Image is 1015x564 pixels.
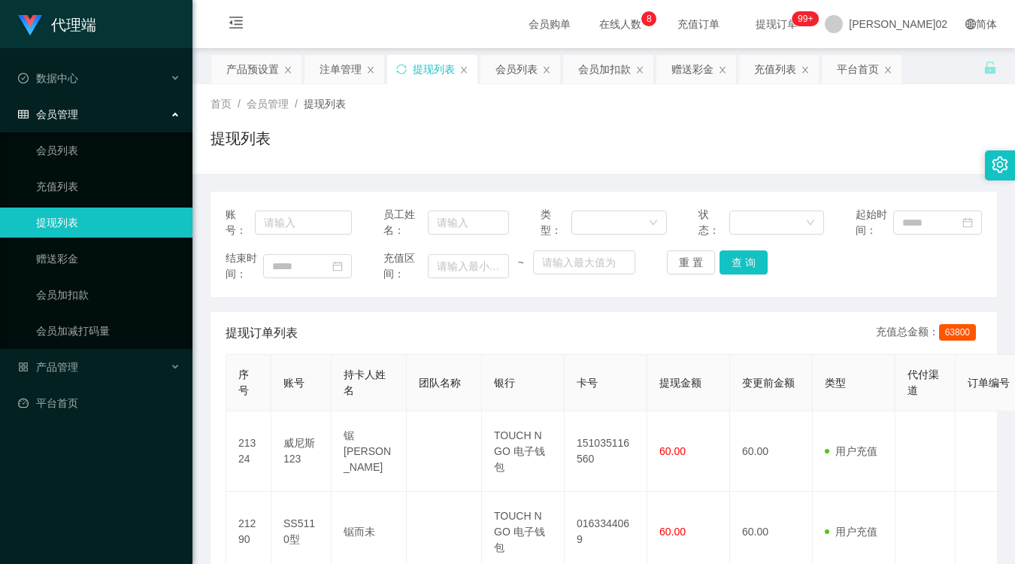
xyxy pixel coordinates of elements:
[18,15,42,36] img: logo.9652507e.png
[647,11,652,26] p: 8
[238,98,241,110] span: /
[983,61,997,74] i: 图标： 解锁
[509,255,532,271] span: ~
[295,98,298,110] span: /
[413,55,455,83] div: 提现列表
[51,1,96,49] h1: 代理端
[939,324,976,341] span: 63800
[36,361,78,373] font: 产品管理
[698,207,729,238] span: 状态：
[659,377,701,389] span: 提现金额
[428,254,510,278] input: 请输入最小值为
[419,377,461,389] span: 团队名称
[635,65,644,74] i: 图标： 关闭
[36,72,78,84] font: 数据中心
[18,388,180,418] a: 图标： 仪表板平台首页
[806,218,815,229] i: 图标： 向下
[36,316,180,346] a: 会员加减打码量
[283,65,292,74] i: 图标： 关闭
[344,368,386,396] span: 持卡人姓名
[541,207,571,238] span: 类型：
[720,250,768,274] button: 查 询
[211,127,271,150] h1: 提现列表
[671,55,714,83] div: 赠送彩金
[677,18,720,30] font: 充值订单
[856,207,893,238] span: 起始时间：
[825,377,846,389] span: 类型
[247,98,289,110] span: 会员管理
[883,65,892,74] i: 图标： 关闭
[226,411,271,492] td: 21324
[756,18,798,30] font: 提现订单
[835,526,877,538] font: 用户充值
[667,250,715,274] button: 重 置
[332,411,407,492] td: 锯[PERSON_NAME]
[36,135,180,165] a: 会员列表
[965,19,976,29] i: 图标： global
[837,55,879,83] div: 平台首页
[742,377,795,389] span: 变更前金额
[649,218,658,229] i: 图标： 向下
[459,65,468,74] i: 图标： 关闭
[18,18,96,30] a: 代理端
[976,18,997,30] font: 简体
[226,324,298,342] span: 提现订单列表
[383,250,428,282] span: 充值区间：
[542,65,551,74] i: 图标： 关闭
[396,64,407,74] i: 图标： 同步
[428,211,510,235] input: 请输入
[211,98,232,110] span: 首页
[577,377,598,389] span: 卡号
[495,55,538,83] div: 会员列表
[226,55,279,83] div: 产品预设置
[226,250,263,282] span: 结束时间：
[907,368,939,396] span: 代付渠道
[383,207,428,238] span: 员工姓名：
[730,411,813,492] td: 60.00
[659,445,686,457] span: 60.00
[754,55,796,83] div: 充值列表
[801,65,810,74] i: 图标： 关闭
[792,11,819,26] sup: 1113
[565,411,647,492] td: 151035116560
[36,108,78,120] font: 会员管理
[494,377,515,389] span: 银行
[18,109,29,120] i: 图标： table
[36,280,180,310] a: 会员加扣款
[36,208,180,238] a: 提现列表
[992,156,1008,173] i: 图标： 设置
[659,526,686,538] span: 60.00
[968,377,1010,389] span: 订单编号
[482,411,565,492] td: TOUCH N GO 电子钱包
[226,207,255,238] span: 账号：
[320,55,362,83] div: 注单管理
[578,55,631,83] div: 会员加扣款
[36,244,180,274] a: 赠送彩金
[641,11,656,26] sup: 8
[332,261,343,271] i: 图标： 日历
[18,73,29,83] i: 图标： check-circle-o
[876,326,939,338] font: 充值总金额：
[211,1,262,49] i: 图标： menu-fold
[304,98,346,110] span: 提现列表
[962,217,973,228] i: 图标： 日历
[18,362,29,372] i: 图标： AppStore-O
[255,211,351,235] input: 请输入
[835,445,877,457] font: 用户充值
[718,65,727,74] i: 图标： 关闭
[36,171,180,202] a: 充值列表
[533,250,635,274] input: 请输入最大值为
[599,18,641,30] font: 在线人数
[283,377,304,389] span: 账号
[366,65,375,74] i: 图标： 关闭
[271,411,332,492] td: 威尼斯123
[238,368,249,396] span: 序号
